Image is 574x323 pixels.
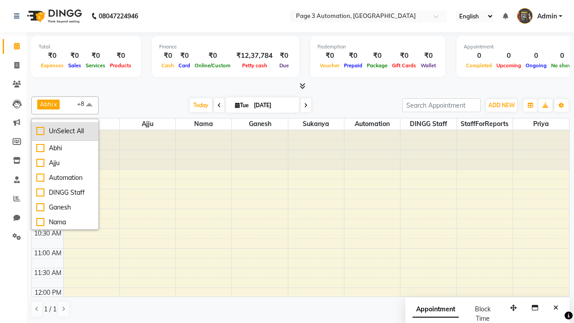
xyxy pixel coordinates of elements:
span: Products [108,62,134,69]
span: Gift Cards [390,62,418,69]
span: Expenses [39,62,66,69]
div: Nama [36,218,94,227]
span: Prepaid [342,62,365,69]
span: Online/Custom [192,62,233,69]
span: Due [277,62,291,69]
span: Today [190,98,212,112]
img: Admin [517,8,533,24]
span: Sales [66,62,83,69]
a: x [53,100,57,108]
span: 1 / 1 [44,305,57,314]
div: Total [39,43,134,51]
div: Automation [36,173,94,183]
span: Card [176,62,192,69]
div: ₹0 [317,51,342,61]
span: Automation [344,118,400,130]
div: ₹0 [365,51,390,61]
div: ₹0 [276,51,292,61]
span: Package [365,62,390,69]
div: ₹0 [418,51,438,61]
input: Search Appointment [402,98,481,112]
span: ADD NEW [488,102,515,109]
div: 0 [464,51,494,61]
div: 0 [523,51,549,61]
span: DINGG Staff [400,118,456,130]
span: Services [83,62,108,69]
span: Voucher [317,62,342,69]
span: Abhi [40,100,53,108]
span: Upcoming [494,62,523,69]
div: ₹0 [342,51,365,61]
span: Sukanya [288,118,344,130]
div: Finance [159,43,292,51]
div: Stylist [32,118,63,128]
div: ₹0 [83,51,108,61]
span: Block Time [475,305,491,323]
div: Abhi [36,144,94,153]
div: 11:00 AM [32,249,63,258]
div: Ajju [36,158,94,168]
span: Ajju [120,118,175,130]
div: ₹0 [192,51,233,61]
div: ₹0 [66,51,83,61]
span: Nama [176,118,231,130]
img: logo [23,4,84,29]
span: Priya [513,118,569,130]
div: ₹12,37,784 [233,51,276,61]
button: Close [549,301,562,315]
div: UnSelect All [36,127,94,136]
div: ₹0 [39,51,66,61]
span: Ongoing [523,62,549,69]
button: ADD NEW [486,99,517,112]
div: ₹0 [390,51,418,61]
span: Tue [233,102,251,109]
div: Redemption [317,43,438,51]
span: Completed [464,62,494,69]
span: Petty cash [240,62,270,69]
span: Cash [159,62,176,69]
b: 08047224946 [99,4,138,29]
input: 2025-09-02 [251,99,296,112]
span: Admin [537,12,557,21]
div: DINGG Staff [36,188,94,197]
div: 10:30 AM [32,229,63,238]
div: Ganesh [36,203,94,212]
span: StaffForReports [457,118,513,130]
span: Wallet [418,62,438,69]
div: 11:30 AM [32,268,63,278]
div: 0 [494,51,523,61]
div: ₹0 [108,51,134,61]
span: +8 [77,100,91,107]
span: Ganesh [232,118,287,130]
span: Abhi [64,118,119,130]
div: ₹0 [159,51,176,61]
div: ₹0 [176,51,192,61]
span: Appointment [413,301,459,318]
div: 12:00 PM [33,288,63,297]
